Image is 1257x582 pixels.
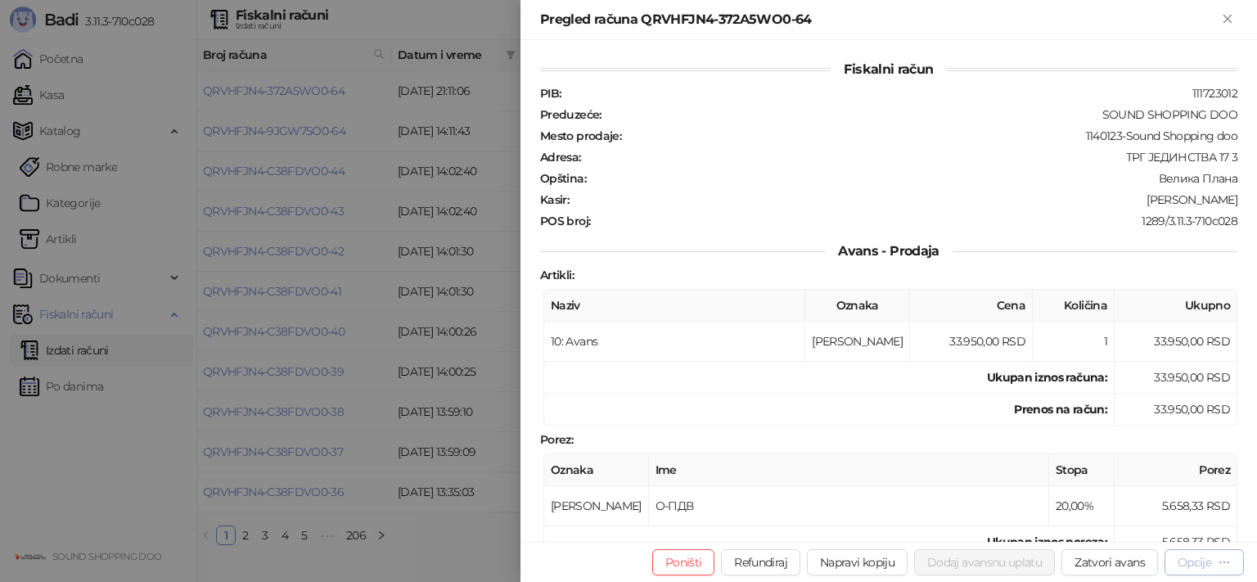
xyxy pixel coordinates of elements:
div: ТРГ ЈЕДИНСТВА 17 3 [583,150,1239,165]
div: 1140123-Sound Shopping doo [623,129,1239,143]
strong: Preduzeće : [540,107,601,122]
button: Dodaj avansnu uplatu [914,549,1055,575]
strong: Prenos na račun : [1014,402,1107,417]
td: О-ПДВ [649,486,1049,526]
th: Porez [1115,454,1237,486]
td: [PERSON_NAME] [544,486,649,526]
th: Ime [649,454,1049,486]
div: 1289/3.11.3-710c028 [592,214,1239,228]
td: 5.658,33 RSD [1115,526,1237,558]
td: 33.950,00 RSD [910,322,1033,362]
strong: POS broj : [540,214,590,228]
th: Stopa [1049,454,1115,486]
td: 33.950,00 RSD [1115,322,1237,362]
strong: PIB : [540,86,561,101]
div: [PERSON_NAME] [570,192,1239,207]
th: Naziv [544,290,805,322]
span: Fiskalni račun [831,61,946,77]
button: Refundiraj [721,549,800,575]
strong: Kasir : [540,192,569,207]
td: 33.950,00 RSD [1115,394,1237,426]
strong: Mesto prodaje : [540,129,621,143]
button: Zatvori avans [1061,549,1158,575]
button: Zatvori [1218,10,1237,29]
th: Oznaka [805,290,910,322]
span: Napravi kopiju [820,555,894,570]
td: 10: Avans [544,322,805,362]
div: Велика Плана [588,171,1239,186]
button: Opcije [1165,549,1244,575]
div: SOUND SHOPPING DOO [603,107,1239,122]
strong: Opština : [540,171,586,186]
td: 20,00% [1049,486,1115,526]
div: Opcije [1178,555,1211,570]
strong: Adresa : [540,150,581,165]
th: Ukupno [1115,290,1237,322]
td: 1 [1033,322,1115,362]
button: Napravi kopiju [807,549,908,575]
td: 33.950,00 RSD [1115,362,1237,394]
strong: Artikli : [540,268,574,282]
strong: Porez : [540,432,573,447]
button: Poništi [652,549,715,575]
th: Cena [910,290,1033,322]
div: Pregled računa QRVHFJN4-372A5WO0-64 [540,10,1218,29]
th: Količina [1033,290,1115,322]
td: 5.658,33 RSD [1115,486,1237,526]
span: Avans - Prodaja [825,243,952,259]
th: Oznaka [544,454,649,486]
td: [PERSON_NAME] [805,322,910,362]
strong: Ukupan iznos poreza: [987,535,1107,549]
div: 111723012 [562,86,1239,101]
strong: Ukupan iznos računa : [987,370,1107,385]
